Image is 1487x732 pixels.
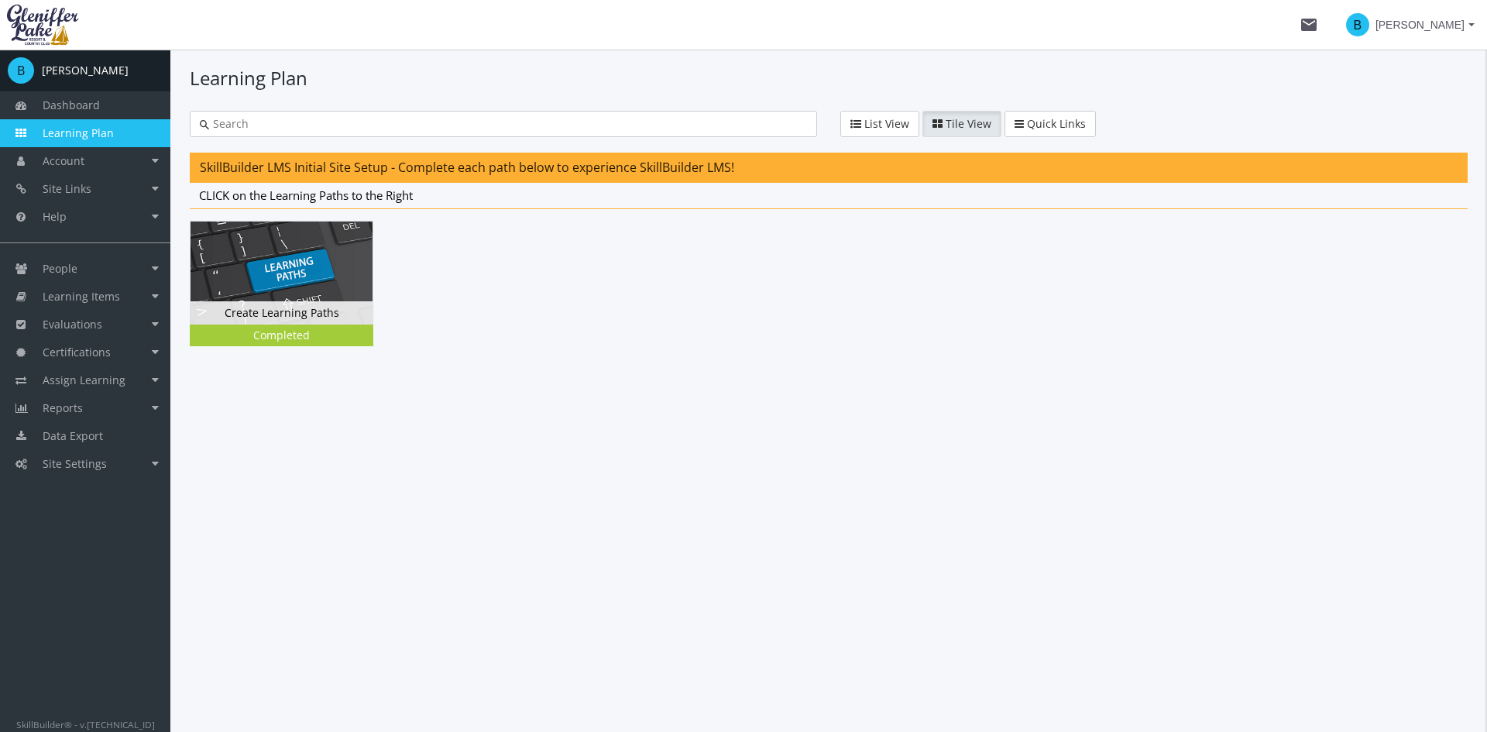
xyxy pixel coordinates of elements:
[43,98,100,112] span: Dashboard
[43,181,91,196] span: Site Links
[1346,13,1369,36] span: B
[43,125,114,140] span: Learning Plan
[43,289,120,304] span: Learning Items
[43,209,67,224] span: Help
[16,718,155,730] small: SkillBuilder® - v.[TECHNICAL_ID]
[190,65,1468,91] h1: Learning Plan
[946,116,991,131] span: Tile View
[42,63,129,78] div: [PERSON_NAME]
[1375,11,1465,39] span: [PERSON_NAME]
[209,116,807,132] input: Search
[1027,116,1086,131] span: Quick Links
[43,261,77,276] span: People
[193,328,370,343] div: Completed
[190,221,397,369] div: Create Learning Paths
[43,456,107,471] span: Site Settings
[199,187,413,203] span: CLICK on the Learning Paths to the Right
[191,301,373,325] div: Create Learning Paths
[43,400,83,415] span: Reports
[43,317,102,332] span: Evaluations
[200,159,734,176] span: SkillBuilder LMS Initial Site Setup - Complete each path below to experience SkillBuilder LMS!
[43,373,125,387] span: Assign Learning
[43,153,84,168] span: Account
[43,345,111,359] span: Certifications
[1300,15,1318,34] mat-icon: mail
[864,116,909,131] span: List View
[8,57,34,84] span: B
[43,428,103,443] span: Data Export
